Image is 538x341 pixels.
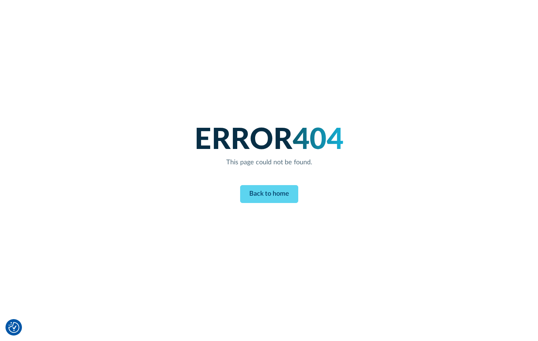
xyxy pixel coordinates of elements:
a: Back to home [240,185,298,203]
div: This page could not be found. [226,158,312,168]
h1: ERROR [194,123,344,158]
span: 404 [293,126,344,155]
button: Cookie Settings [8,322,19,333]
img: Revisit consent button [8,322,19,333]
